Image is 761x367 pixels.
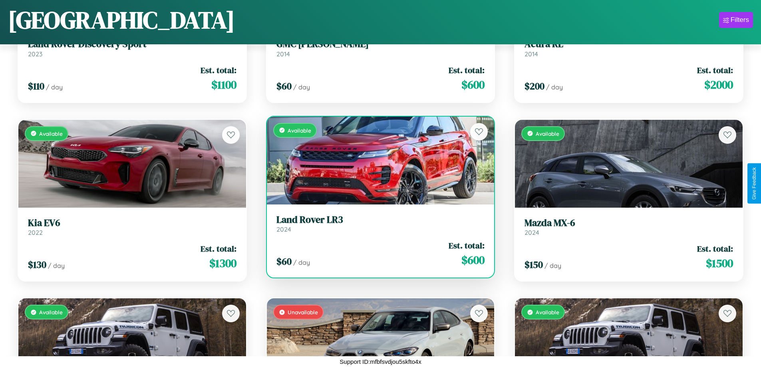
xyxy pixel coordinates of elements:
span: $ 600 [461,252,485,268]
span: / day [48,262,65,270]
span: $ 2000 [704,77,733,93]
a: Land Rover Discovery Sport2023 [28,38,236,58]
span: / day [46,83,63,91]
span: Est. total: [449,240,485,251]
span: Unavailable [288,309,318,315]
span: Est. total: [201,243,236,254]
span: 2014 [525,50,538,58]
span: $ 150 [525,258,543,271]
span: $ 600 [461,77,485,93]
span: $ 130 [28,258,46,271]
span: Est. total: [697,64,733,76]
h3: Land Rover Discovery Sport [28,38,236,50]
span: $ 110 [28,79,44,93]
span: 2023 [28,50,42,58]
a: Acura RL2014 [525,38,733,58]
span: / day [293,258,310,266]
span: Est. total: [697,243,733,254]
span: $ 60 [276,255,292,268]
div: Give Feedback [751,167,757,200]
a: Mazda MX-62024 [525,217,733,237]
span: 2024 [276,225,291,233]
h3: Kia EV6 [28,217,236,229]
span: $ 1300 [209,255,236,271]
div: Filters [731,16,749,24]
a: Land Rover LR32024 [276,214,485,234]
span: $ 60 [276,79,292,93]
span: $ 1100 [211,77,236,93]
h3: Land Rover LR3 [276,214,485,226]
span: 2022 [28,228,43,236]
span: / day [293,83,310,91]
span: Available [288,127,311,134]
span: Est. total: [201,64,236,76]
h3: Mazda MX-6 [525,217,733,229]
span: Est. total: [449,64,485,76]
span: Available [39,130,63,137]
span: 2024 [525,228,539,236]
h1: [GEOGRAPHIC_DATA] [8,4,235,36]
span: $ 1500 [706,255,733,271]
span: / day [544,262,561,270]
h3: GMC [PERSON_NAME] [276,38,485,50]
span: Available [536,309,559,315]
a: Kia EV62022 [28,217,236,237]
button: Filters [719,12,753,28]
span: / day [546,83,563,91]
a: GMC [PERSON_NAME]2014 [276,38,485,58]
span: $ 200 [525,79,544,93]
p: Support ID: mfbfsvdjou5skfto4x [340,356,421,367]
span: Available [39,309,63,315]
h3: Acura RL [525,38,733,50]
span: 2014 [276,50,290,58]
span: Available [536,130,559,137]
